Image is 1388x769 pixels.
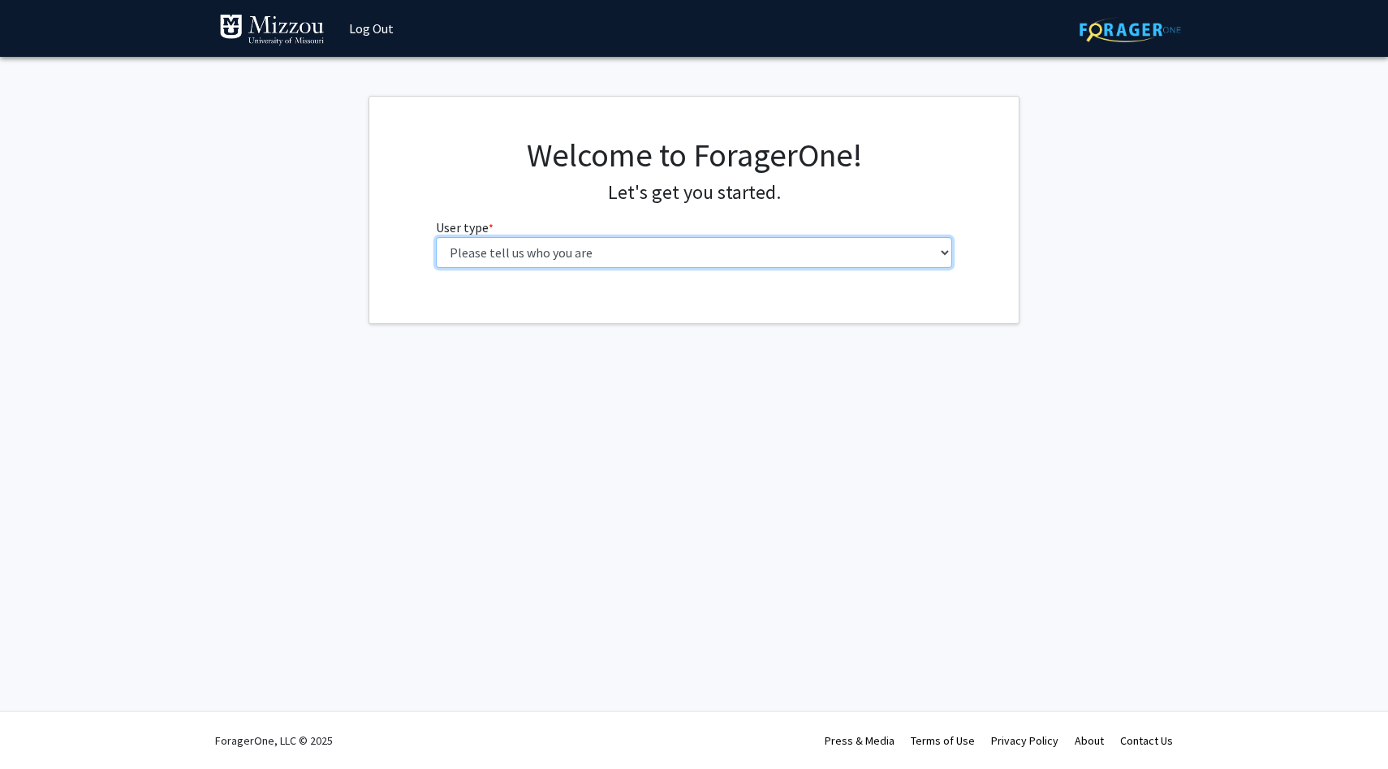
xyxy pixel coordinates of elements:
[1075,733,1104,748] a: About
[911,733,975,748] a: Terms of Use
[991,733,1058,748] a: Privacy Policy
[12,696,69,757] iframe: Chat
[1120,733,1173,748] a: Contact Us
[436,136,953,175] h1: Welcome to ForagerOne!
[219,14,325,46] img: University of Missouri Logo
[825,733,894,748] a: Press & Media
[1080,17,1181,42] img: ForagerOne Logo
[436,181,953,205] h4: Let's get you started.
[215,712,333,769] div: ForagerOne, LLC © 2025
[436,218,494,237] label: User type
